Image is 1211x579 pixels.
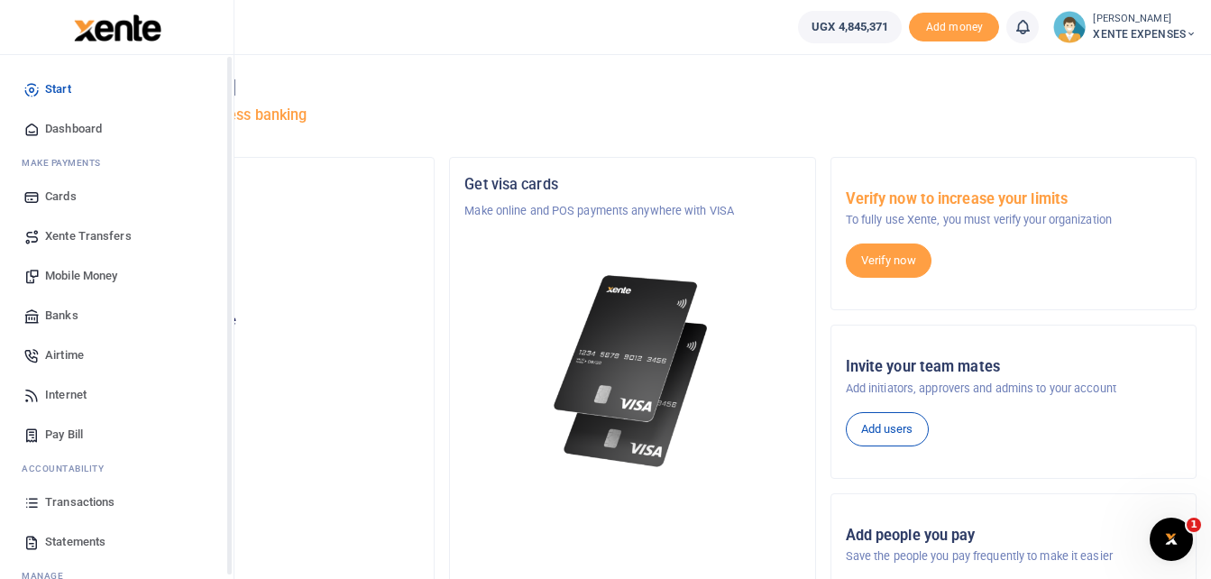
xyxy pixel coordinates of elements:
[1053,11,1197,43] a: profile-user [PERSON_NAME] XENTE EXPENSES
[84,202,419,220] p: XENTE TECH LIMITED
[909,19,999,32] a: Add money
[35,462,104,475] span: countability
[14,177,219,216] a: Cards
[846,190,1181,208] h5: Verify now to increase your limits
[846,244,931,278] a: Verify now
[846,211,1181,229] p: To fully use Xente, you must verify your organization
[84,176,419,194] h5: Organization
[45,188,77,206] span: Cards
[69,78,1197,97] h4: Hello [PERSON_NAME]
[846,412,929,446] a: Add users
[846,358,1181,376] h5: Invite your team mates
[14,296,219,335] a: Banks
[14,216,219,256] a: Xente Transfers
[74,14,161,41] img: logo-large
[1093,26,1197,42] span: XENTE EXPENSES
[45,120,102,138] span: Dashboard
[14,522,219,562] a: Statements
[84,272,419,290] p: XENTE EXPENSES
[14,415,219,455] a: Pay Bill
[45,267,117,285] span: Mobile Money
[14,482,219,522] a: Transactions
[1150,518,1193,561] iframe: Intercom live chat
[45,346,84,364] span: Airtime
[1187,518,1201,532] span: 1
[1053,11,1086,43] img: profile-user
[812,18,888,36] span: UGX 4,845,371
[846,547,1181,565] p: Save the people you pay frequently to make it easier
[72,20,161,33] a: logo-small logo-large logo-large
[69,106,1197,124] h5: Welcome to better business banking
[14,455,219,482] li: Ac
[45,426,83,444] span: Pay Bill
[84,245,419,263] h5: Account
[14,335,219,375] a: Airtime
[14,256,219,296] a: Mobile Money
[45,493,115,511] span: Transactions
[14,109,219,149] a: Dashboard
[45,386,87,404] span: Internet
[14,69,219,109] a: Start
[14,375,219,415] a: Internet
[791,11,909,43] li: Wallet ballance
[798,11,902,43] a: UGX 4,845,371
[84,335,419,353] h5: UGX 4,845,371
[548,263,716,479] img: xente-_physical_cards.png
[45,227,132,245] span: Xente Transfers
[909,13,999,42] span: Add money
[846,380,1181,398] p: Add initiators, approvers and admins to your account
[45,533,106,551] span: Statements
[45,80,71,98] span: Start
[31,156,101,170] span: ake Payments
[1093,12,1197,27] small: [PERSON_NAME]
[14,149,219,177] li: M
[45,307,78,325] span: Banks
[909,13,999,42] li: Toup your wallet
[846,527,1181,545] h5: Add people you pay
[464,176,800,194] h5: Get visa cards
[84,312,419,330] p: Your current account balance
[464,202,800,220] p: Make online and POS payments anywhere with VISA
